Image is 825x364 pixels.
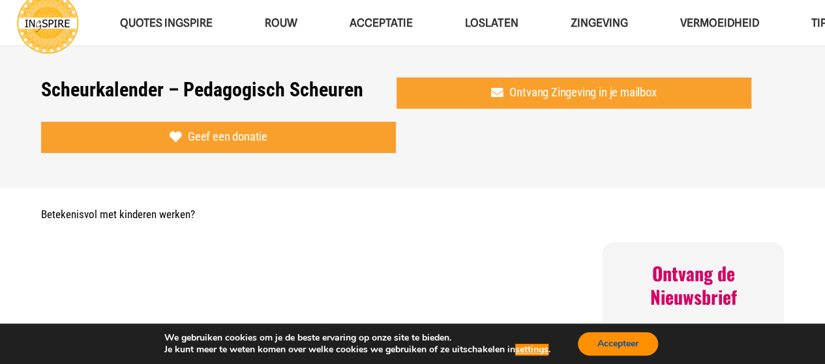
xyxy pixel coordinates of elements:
h1: Scheurkalender – Pedagogisch Scheuren [41,78,363,102]
a: Geef een donatie [41,122,397,153]
a: Betekenisvol met kinderen werken? [41,208,195,221]
span: QUOTES INGSPIRE [120,16,213,29]
span: ROUW [265,16,297,29]
a: VERMOEIDHEIDVERMOEIDHEID Menu [653,7,785,40]
a: AcceptatieAcceptatie Menu [323,7,439,40]
span: Ontvang Zingeving in je mailbox [509,85,656,100]
p: Je kunt meer te weten komen over welke cookies we gebruiken of ze uitschakelen in . [164,344,550,356]
p: We gebruiken cookies om je de beste ervaring op onze site te bieden. [164,332,550,344]
span: Ik wil zinvolle inspiratie over: [629,320,757,354]
span: VERMOEIDHEID [680,16,758,29]
button: Accepteer [578,332,658,356]
span: Loslaten [465,16,518,29]
span: Geef een donatie [188,130,267,144]
span: Acceptatie [350,16,413,29]
button: settings [515,344,548,356]
span: Ontvang de Nieuwsbrief [650,260,736,310]
a: QUOTES INGSPIREQUOTES INGSPIRE Menu [94,7,239,40]
a: ROUWROUW Menu [239,7,323,40]
a: LoslatenLoslaten Menu [439,7,544,40]
a: Ontvang Zingeving in je mailbox [397,77,752,109]
span: Zingeving [570,16,627,29]
a: ZingevingZingeving Menu [544,7,653,40]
